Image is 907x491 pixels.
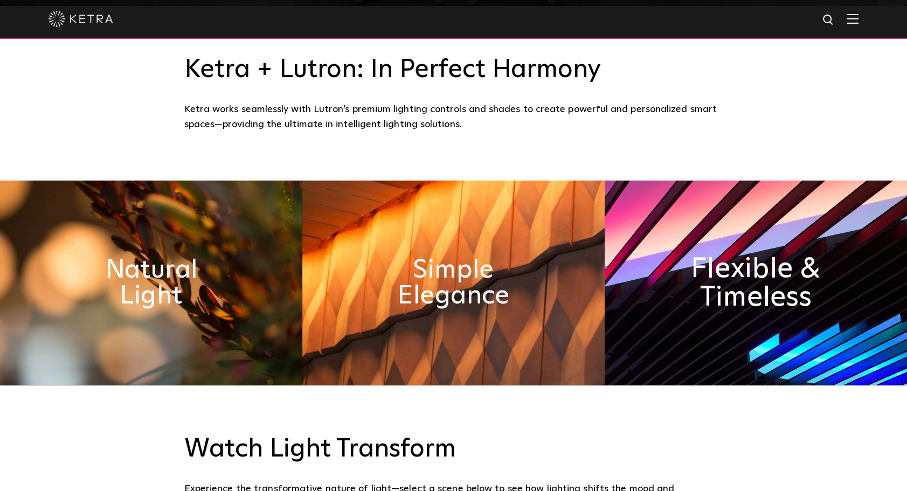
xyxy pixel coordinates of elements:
[302,181,605,385] img: simple_elegance
[184,434,723,465] h3: Watch Light Transform
[184,102,723,133] div: Ketra works seamlessly with Lutron’s premium lighting controls and shades to create powerful and ...
[184,54,723,86] h3: Ketra + Lutron: In Perfect Harmony
[822,13,835,27] img: search icon
[605,181,907,385] img: flexible_timeless_ketra
[75,257,227,309] h2: Natural Light
[674,255,839,312] h2: Flexible & Timeless
[49,11,113,27] img: ketra-logo-2019-white
[378,257,529,309] h2: Simple Elegance
[847,13,858,24] img: Hamburger%20Nav.svg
